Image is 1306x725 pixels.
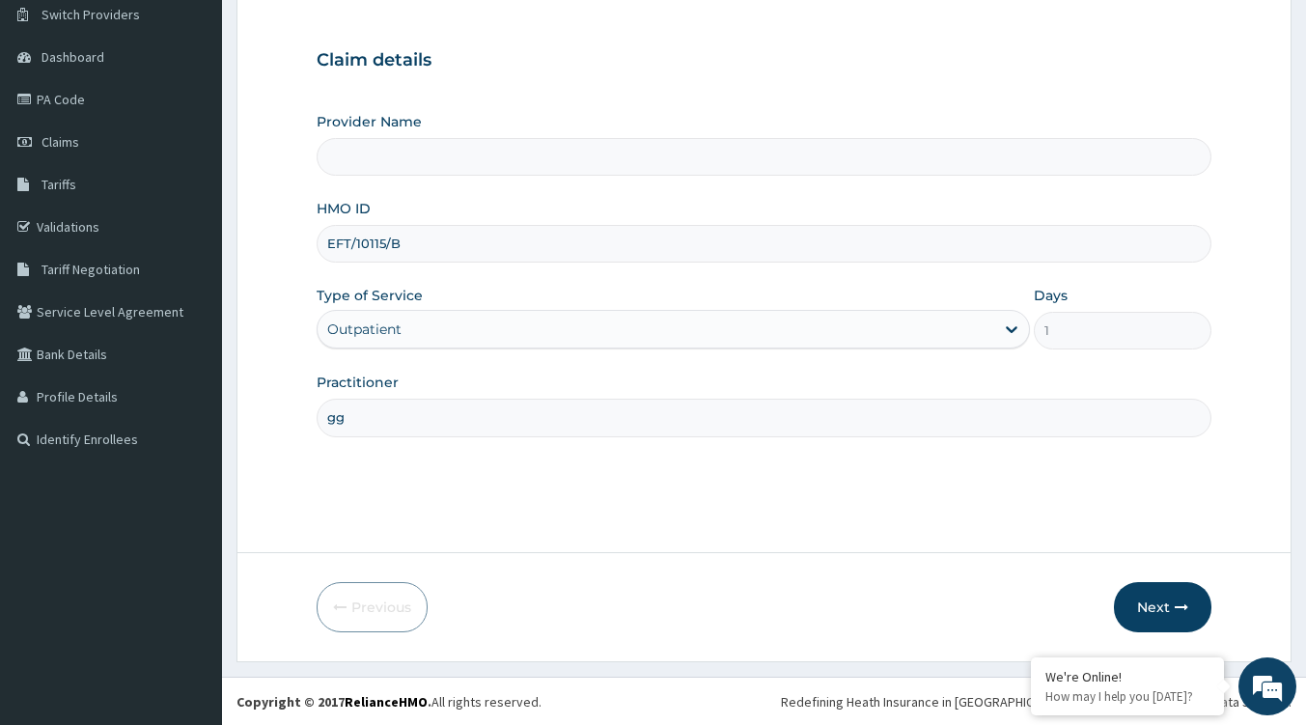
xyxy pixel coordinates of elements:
[42,261,140,278] span: Tariff Negotiation
[1045,688,1209,705] p: How may I help you today?
[317,286,423,305] label: Type of Service
[112,243,266,438] span: We're online!
[317,199,371,218] label: HMO ID
[1034,286,1068,305] label: Days
[236,693,431,711] strong: Copyright © 2017 .
[36,97,78,145] img: d_794563401_company_1708531726252_794563401
[317,112,422,131] label: Provider Name
[42,6,140,23] span: Switch Providers
[327,320,402,339] div: Outpatient
[317,225,1211,263] input: Enter HMO ID
[317,373,399,392] label: Practitioner
[1114,582,1211,632] button: Next
[10,527,368,595] textarea: Type your message and hit 'Enter'
[317,10,363,56] div: Minimize live chat window
[345,693,428,711] a: RelianceHMO
[317,50,1211,71] h3: Claim details
[317,399,1211,436] input: Enter Name
[781,692,1292,711] div: Redefining Heath Insurance in [GEOGRAPHIC_DATA] using Telemedicine and Data Science!
[42,133,79,151] span: Claims
[42,48,104,66] span: Dashboard
[317,582,428,632] button: Previous
[42,176,76,193] span: Tariffs
[100,108,324,133] div: Chat with us now
[1045,668,1209,685] div: We're Online!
